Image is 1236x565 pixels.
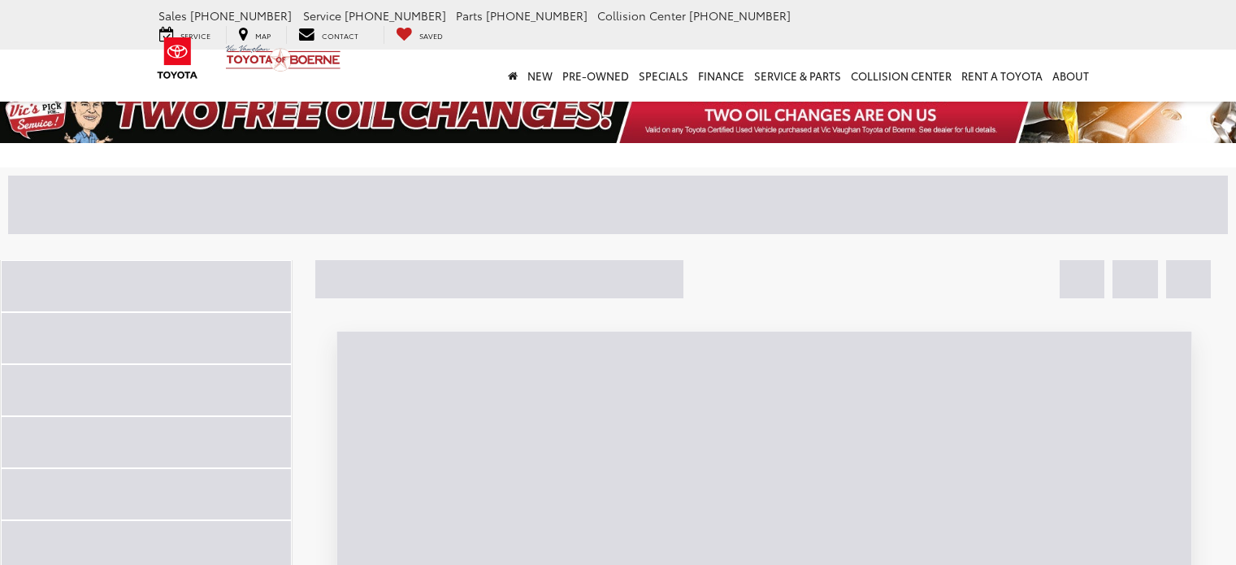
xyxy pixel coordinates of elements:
a: New [523,50,557,102]
span: Map [255,30,271,41]
span: [PHONE_NUMBER] [486,7,588,24]
span: Service [180,30,210,41]
a: Finance [693,50,749,102]
a: Collision Center [846,50,956,102]
span: Sales [158,7,187,24]
span: [PHONE_NUMBER] [689,7,791,24]
a: Pre-Owned [557,50,634,102]
span: Parts [456,7,483,24]
a: Service [147,26,223,44]
a: Specials [634,50,693,102]
a: Map [226,26,283,44]
img: Toyota [147,32,208,85]
a: Service & Parts: Opens in a new tab [749,50,846,102]
a: Home [503,50,523,102]
a: About [1047,50,1094,102]
img: Vic Vaughan Toyota of Boerne [225,44,341,72]
a: Contact [286,26,371,44]
span: Service [303,7,341,24]
span: Saved [419,30,443,41]
span: [PHONE_NUMBER] [190,7,292,24]
span: Collision Center [597,7,686,24]
span: Contact [322,30,358,41]
span: [PHONE_NUMBER] [345,7,446,24]
a: My Saved Vehicles [384,26,455,44]
a: Rent a Toyota [956,50,1047,102]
